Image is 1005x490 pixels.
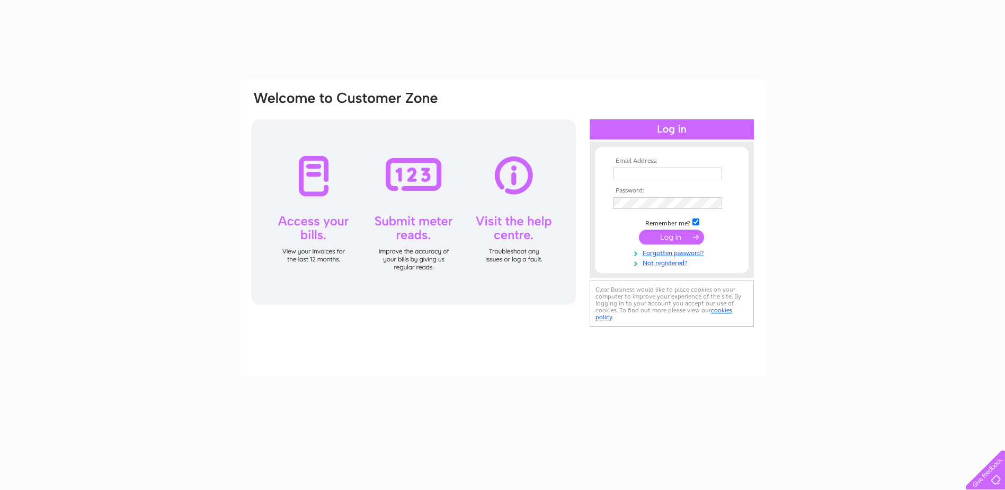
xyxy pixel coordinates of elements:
[610,187,733,195] th: Password:
[613,247,733,257] a: Forgotten password?
[610,217,733,227] td: Remember me?
[639,230,704,244] input: Submit
[613,257,733,267] a: Not registered?
[610,157,733,165] th: Email Address:
[590,281,754,327] div: Clear Business would like to place cookies on your computer to improve your experience of the sit...
[595,307,732,321] a: cookies policy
